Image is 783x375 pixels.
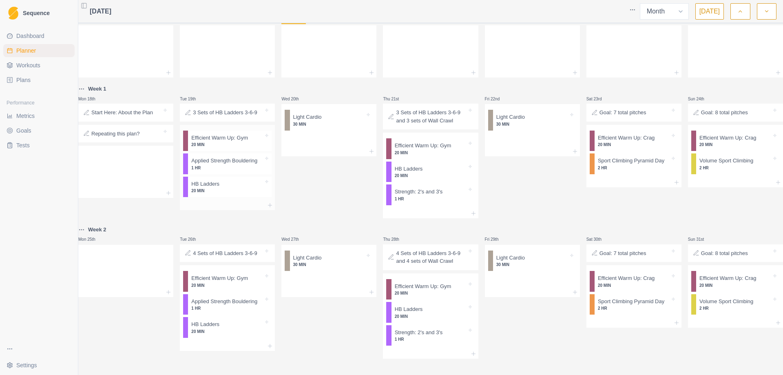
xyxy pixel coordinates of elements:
p: Sport Climbing Pyramid Day [598,157,664,165]
div: Efficient Warm Up: Crag20 MIN [691,271,780,292]
span: Tests [16,141,30,149]
p: Strength: 2's and 3's [395,328,443,337]
div: Strength: 2's and 3's1 HR [386,325,475,346]
p: 2 HR [598,305,670,311]
div: Applied Strength Bouldering1 HR [183,294,272,315]
p: 20 MIN [191,282,263,288]
p: 20 MIN [395,313,467,320]
p: 1 HR [395,336,467,342]
p: Efficient Warm Up: Gym [191,274,248,282]
div: Light Cardio30 MIN [488,251,577,271]
div: Goal: 7 total pitches [586,104,681,122]
p: HB Ladders [191,320,219,328]
p: Efficient Warm Up: Gym [191,134,248,142]
img: Logo [8,7,18,20]
div: Applied Strength Bouldering1 HR [183,153,272,174]
button: Settings [3,359,75,372]
p: Efficient Warm Up: Crag [598,134,655,142]
button: [DATE] [695,3,724,20]
p: Volume Sport Climbing [699,157,753,165]
span: Planner [16,47,36,55]
p: Light Cardio [293,113,322,121]
p: Tue 19th [180,96,204,102]
div: Repeating this plan? [78,125,173,143]
p: 20 MIN [699,282,772,288]
a: LogoSequence [3,3,75,23]
span: Goals [16,126,31,135]
p: 2 HR [699,305,772,311]
p: 3 Sets of HB Ladders 3-6-9 and 3 sets of Wall Crawl [396,109,467,124]
p: 2 HR [699,165,772,171]
span: Workouts [16,61,40,69]
span: Metrics [16,112,35,120]
p: Fri 29th [485,236,509,242]
span: Sequence [23,10,50,16]
p: 2 HR [598,165,670,171]
a: Workouts [3,59,75,72]
p: 4 Sets of HB Ladders 3-6-9 and 4 sets of Wall Crawl [396,249,467,265]
div: Efficient Warm Up: Crag20 MIN [590,131,678,151]
p: Efficient Warm Up: Gym [395,282,451,291]
p: Sun 24th [688,96,712,102]
p: 1 HR [191,165,263,171]
div: 4 Sets of HB Ladders 3-6-9 [180,244,275,262]
p: Strength: 2's and 3's [395,188,443,196]
p: Wed 27th [281,236,306,242]
p: Efficient Warm Up: Crag [699,274,756,282]
p: 30 MIN [496,121,568,127]
p: Start Here: About the Plan [91,109,153,117]
p: 1 HR [395,196,467,202]
div: Goal: 8 total pitches [688,104,783,122]
a: Plans [3,73,75,87]
div: Light Cardio30 MIN [285,251,373,271]
div: Efficient Warm Up: Crag20 MIN [691,131,780,151]
p: Week 1 [88,85,106,93]
p: 20 MIN [598,282,670,288]
p: Mon 18th [78,96,103,102]
p: Efficient Warm Up: Gym [395,142,451,150]
p: 20 MIN [191,188,263,194]
div: Strength: 2's and 3's1 HR [386,184,475,205]
p: Sun 31st [688,236,712,242]
p: Efficient Warm Up: Crag [598,274,655,282]
div: Efficient Warm Up: Gym20 MIN [386,138,475,159]
div: HB Ladders20 MIN [386,162,475,182]
div: Performance [3,96,75,109]
p: Week 2 [88,226,106,234]
p: Light Cardio [496,113,525,121]
div: HB Ladders20 MIN [386,302,475,323]
p: 20 MIN [395,290,467,296]
div: Efficient Warm Up: Gym20 MIN [183,131,272,151]
p: 30 MIN [293,262,365,268]
div: Sport Climbing Pyramid Day2 HR [590,294,678,315]
div: 4 Sets of HB Ladders 3-6-9 and 4 sets of Wall Crawl [383,244,478,270]
p: Efficient Warm Up: Crag [699,134,756,142]
div: 3 Sets of HB Ladders 3-6-9 [180,104,275,122]
div: Start Here: About the Plan [78,104,173,122]
a: Goals [3,124,75,137]
a: Planner [3,44,75,57]
p: Applied Strength Bouldering [191,157,257,165]
a: Dashboard [3,29,75,42]
p: Sat 23rd [586,96,611,102]
div: Efficient Warm Up: Crag20 MIN [590,271,678,292]
p: HB Ladders [395,305,423,313]
p: 30 MIN [496,262,568,268]
p: Volume Sport Climbing [699,297,753,306]
div: Goal: 8 total pitches [688,244,783,262]
p: Tue 26th [180,236,204,242]
p: 4 Sets of HB Ladders 3-6-9 [193,249,257,257]
p: HB Ladders [395,165,423,173]
span: [DATE] [90,7,111,16]
p: 20 MIN [395,173,467,179]
p: Light Cardio [496,254,525,262]
p: Goal: 8 total pitches [701,109,748,117]
p: 20 MIN [191,142,263,148]
div: Volume Sport Climbing2 HR [691,294,780,315]
p: 1 HR [191,305,263,311]
p: HB Ladders [191,180,219,188]
p: Fri 22nd [485,96,509,102]
a: Tests [3,139,75,152]
div: HB Ladders20 MIN [183,317,272,338]
div: Light Cardio30 MIN [285,110,373,131]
